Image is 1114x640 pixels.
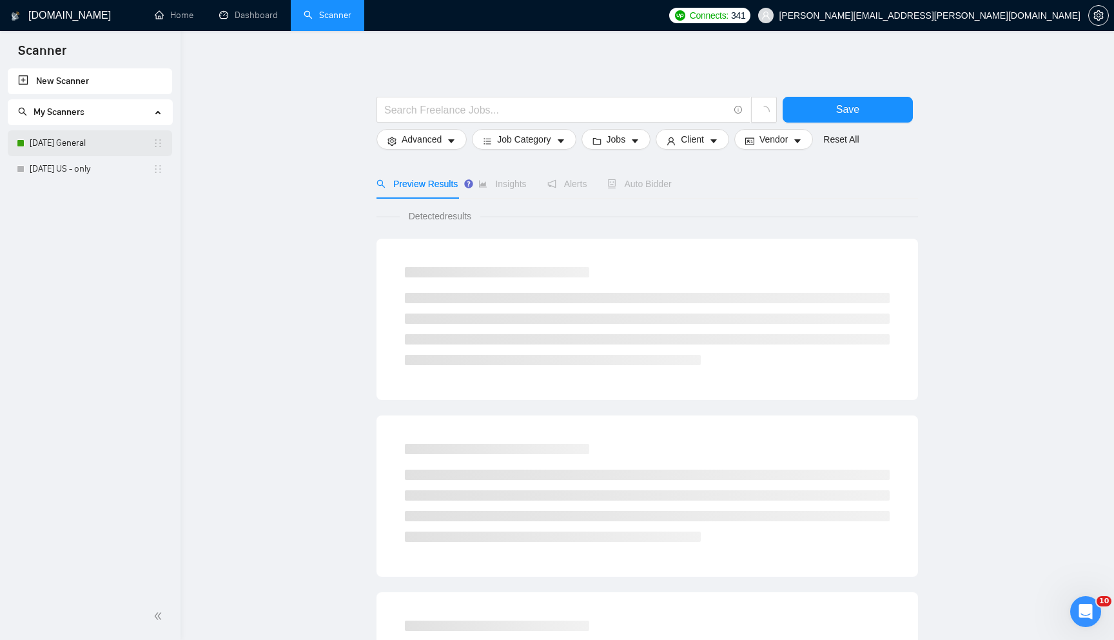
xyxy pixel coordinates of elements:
span: folder [592,136,601,146]
button: settingAdvancedcaret-down [376,129,467,150]
span: search [18,107,27,116]
span: Advanced [402,132,442,146]
a: homeHome [155,10,193,21]
span: setting [387,136,396,146]
span: Vendor [759,132,788,146]
a: Reset All [823,132,859,146]
span: Auto Bidder [607,179,671,189]
span: holder [153,164,163,174]
a: [DATE] General [30,130,153,156]
span: idcard [745,136,754,146]
span: My Scanners [18,106,84,117]
span: Insights [478,179,526,189]
img: upwork-logo.png [675,10,685,21]
li: Monday US - only [8,156,172,182]
span: loading [758,106,770,117]
button: setting [1088,5,1109,26]
button: Save [783,97,913,123]
span: user [761,11,770,20]
button: barsJob Categorycaret-down [472,129,576,150]
span: robot [607,179,616,188]
span: caret-down [709,136,718,146]
span: 10 [1097,596,1111,606]
span: Job Category [497,132,551,146]
span: caret-down [793,136,802,146]
span: Detected results [400,209,480,223]
a: dashboardDashboard [219,10,278,21]
iframe: Intercom live chat [1070,596,1101,627]
button: idcardVendorcaret-down [734,129,813,150]
span: notification [547,179,556,188]
span: Connects: [690,8,728,23]
img: logo [11,6,20,26]
span: Save [836,101,859,117]
span: Jobs [607,132,626,146]
span: Scanner [8,41,77,68]
span: info-circle [734,106,743,114]
a: New Scanner [18,68,162,94]
span: setting [1089,10,1108,21]
span: bars [483,136,492,146]
span: double-left [153,610,166,623]
a: [DATE] US - only [30,156,153,182]
input: Search Freelance Jobs... [384,102,728,118]
span: Preview Results [376,179,458,189]
span: area-chart [478,179,487,188]
span: user [667,136,676,146]
a: setting [1088,10,1109,21]
div: Tooltip anchor [463,178,474,190]
span: caret-down [630,136,640,146]
span: Client [681,132,704,146]
button: userClientcaret-down [656,129,729,150]
span: My Scanners [34,106,84,117]
span: holder [153,138,163,148]
a: searchScanner [304,10,351,21]
span: caret-down [447,136,456,146]
span: Alerts [547,179,587,189]
span: 341 [731,8,745,23]
button: folderJobscaret-down [581,129,651,150]
span: caret-down [556,136,565,146]
span: search [376,179,386,188]
li: New Scanner [8,68,172,94]
li: Monday General [8,130,172,156]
